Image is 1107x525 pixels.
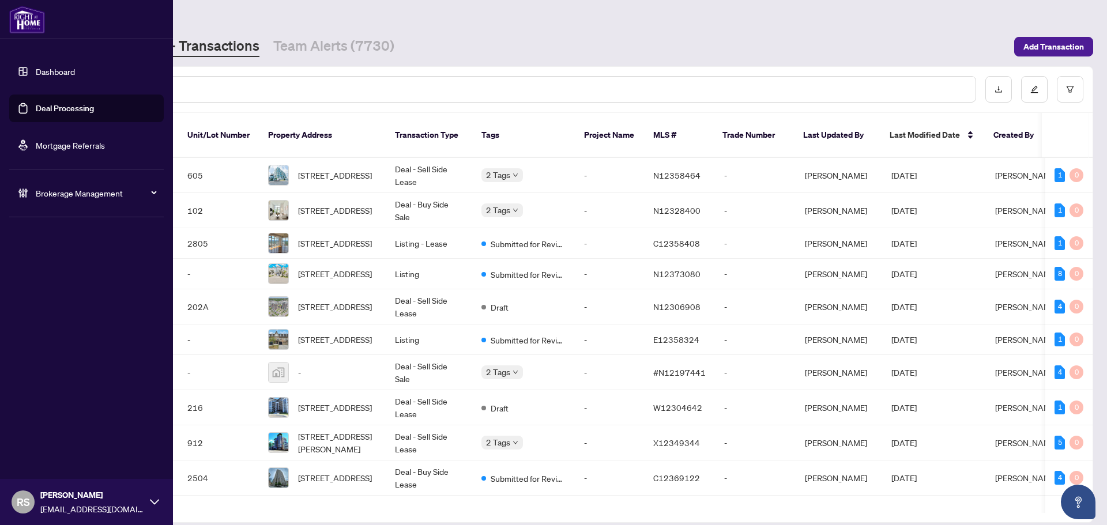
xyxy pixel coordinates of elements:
a: Dashboard [36,66,75,77]
th: Last Updated By [794,113,880,158]
span: [DATE] [891,334,917,345]
span: N12306908 [653,301,701,312]
span: down [513,172,518,178]
button: download [985,76,1012,103]
th: Last Modified Date [880,113,984,158]
img: logo [9,6,45,33]
td: - [715,460,796,496]
td: - [715,324,796,355]
img: thumbnail-img [269,398,288,417]
td: - [575,228,644,259]
td: - [178,259,259,289]
span: RS [17,494,30,510]
td: Deal - Buy Side Lease [386,460,472,496]
td: Listing [386,324,472,355]
span: Last Modified Date [890,129,960,141]
span: [STREET_ADDRESS] [298,169,372,182]
th: Created By [984,113,1053,158]
span: [STREET_ADDRESS] [298,267,372,280]
div: 4 [1055,471,1065,485]
span: E12358324 [653,334,699,345]
span: [DATE] [891,269,917,279]
td: Deal - Sell Side Lease [386,158,472,193]
span: [DATE] [891,301,917,312]
td: - [715,193,796,228]
div: 8 [1055,267,1065,281]
span: [STREET_ADDRESS] [298,401,372,414]
span: Brokerage Management [36,187,156,199]
div: 1 [1055,401,1065,414]
td: - [575,289,644,324]
td: - [575,158,644,193]
span: [PERSON_NAME] [995,473,1057,483]
td: - [715,289,796,324]
td: 202A [178,289,259,324]
span: [PERSON_NAME] [995,402,1057,413]
img: thumbnail-img [269,330,288,349]
td: - [575,460,644,496]
span: filter [1066,85,1074,93]
div: 0 [1070,471,1083,485]
td: [PERSON_NAME] [796,460,882,496]
div: 4 [1055,365,1065,379]
span: 2 Tags [486,436,510,449]
th: Project Name [575,113,644,158]
span: [STREET_ADDRESS] [298,300,372,313]
img: thumbnail-img [269,433,288,452]
div: 0 [1070,401,1083,414]
span: [DATE] [891,170,917,180]
td: - [575,259,644,289]
td: Deal - Buy Side Sale [386,193,472,228]
th: Property Address [259,113,386,158]
a: Team Alerts (7730) [273,36,394,57]
td: - [575,425,644,460]
button: filter [1057,76,1083,103]
span: [PERSON_NAME] [995,367,1057,377]
td: - [715,228,796,259]
span: [DATE] [891,238,917,248]
span: [DATE] [891,473,917,483]
td: - [575,390,644,425]
span: Add Transaction [1023,37,1084,56]
td: [PERSON_NAME] [796,259,882,289]
span: [STREET_ADDRESS] [298,333,372,346]
span: [PERSON_NAME] [40,489,144,501]
td: - [575,324,644,355]
td: Deal - Sell Side Lease [386,425,472,460]
td: - [715,355,796,390]
span: edit [1030,85,1038,93]
span: Draft [491,402,509,414]
td: [PERSON_NAME] [796,425,882,460]
td: [PERSON_NAME] [796,193,882,228]
img: thumbnail-img [269,165,288,185]
td: Deal - Sell Side Lease [386,289,472,324]
span: [PERSON_NAME] [995,334,1057,345]
div: 0 [1070,333,1083,346]
td: Deal - Sell Side Sale [386,355,472,390]
span: N12328400 [653,205,701,216]
img: thumbnail-img [269,264,288,284]
td: 912 [178,425,259,460]
button: edit [1021,76,1048,103]
span: [DATE] [891,437,917,448]
div: 1 [1055,236,1065,250]
td: 216 [178,390,259,425]
span: C12369122 [653,473,700,483]
span: [STREET_ADDRESS] [298,237,372,250]
td: [PERSON_NAME] [796,289,882,324]
div: 0 [1070,236,1083,250]
span: [PERSON_NAME] [995,437,1057,448]
span: Submitted for Review [491,237,566,250]
td: - [715,259,796,289]
span: 2 Tags [486,203,510,217]
span: [PERSON_NAME] [995,170,1057,180]
span: C12358408 [653,238,700,248]
span: down [513,369,518,375]
span: [PERSON_NAME] [995,269,1057,279]
a: Mortgage Referrals [36,140,105,150]
span: [DATE] [891,367,917,377]
td: [PERSON_NAME] [796,228,882,259]
div: 1 [1055,168,1065,182]
span: Submitted for Review [491,472,566,485]
div: 0 [1070,168,1083,182]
